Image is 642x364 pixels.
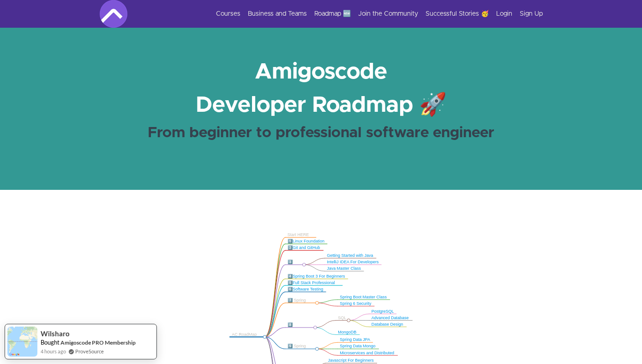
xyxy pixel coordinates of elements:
a: Courses [216,9,240,18]
a: Login [496,9,512,18]
a: Full Stack Professional 🔥 [288,280,335,290]
a: Linux Foundation [293,239,324,243]
a: Join the Community [358,9,418,18]
a: Javascript For Beginners [328,358,373,363]
div: 7️⃣ Spring Boot [288,297,315,308]
div: 6️⃣ [288,287,324,292]
span: Bought [41,339,60,346]
a: Spring Data JPA [340,338,370,342]
a: PostgreSQL [372,309,394,314]
div: 9️⃣ Spring Boot [288,344,315,354]
a: Java Master Class [327,266,361,271]
a: Advanced Database [372,315,409,320]
a: Successful Stories 🥳 [426,9,489,18]
a: Roadmap 🆕 [314,9,351,18]
div: 4️⃣ [288,274,346,279]
a: Spring 6 Security [340,301,371,306]
img: provesource social proof notification image [7,327,37,357]
div: AC RoadMap 🚀 [232,332,263,342]
div: 1️⃣ [288,239,325,244]
strong: From beginner to professional software engineer [148,126,494,140]
a: Spring Boot 3 For Beginners [293,274,345,279]
a: MongoDB [338,330,356,334]
a: ProveSource [75,348,104,354]
a: IntelliJ IDEA For Developers [327,260,378,264]
span: Wilsharo [41,330,70,338]
span: 4 hours ago [41,347,66,355]
div: Start HERE 👋🏿 [288,232,314,243]
div: 2️⃣ [288,245,321,250]
a: Git and GitHub [293,245,320,250]
div: 8️⃣ Databases [288,322,313,333]
a: Amigoscode PRO Membership [60,339,136,346]
div: SQL [338,315,347,320]
strong: Developer Roadmap 🚀 [196,94,447,116]
a: Spring Data Mongo [340,344,375,349]
a: Sign Up [520,9,543,18]
div: 3️⃣ Java [288,260,302,270]
a: Spring Boot Master Class [340,295,387,299]
a: Microservices and Distributed [340,351,394,355]
a: Database Design [372,322,403,327]
a: Business and Teams [248,9,307,18]
div: 5️⃣ [288,280,340,291]
a: Software Testing [293,287,323,291]
a: Getting Started with Java [327,253,373,258]
strong: Amigoscode [255,61,387,83]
